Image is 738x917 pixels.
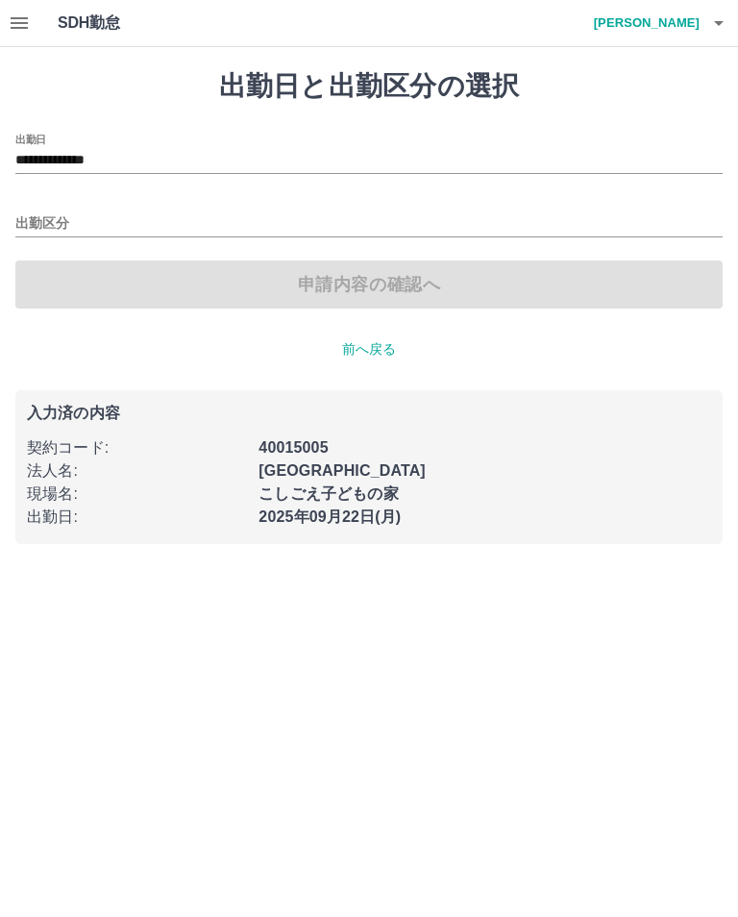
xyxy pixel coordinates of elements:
b: 2025年09月22日(月) [258,508,401,525]
b: 40015005 [258,439,328,456]
b: こしごえ子どもの家 [258,485,398,502]
p: 契約コード : [27,436,247,459]
p: 法人名 : [27,459,247,483]
b: [GEOGRAPHIC_DATA] [258,462,426,479]
h1: 出勤日と出勤区分の選択 [15,70,723,103]
p: 入力済の内容 [27,406,711,421]
label: 出勤日 [15,132,46,146]
p: 現場名 : [27,483,247,506]
p: 出勤日 : [27,506,247,529]
p: 前へ戻る [15,339,723,359]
